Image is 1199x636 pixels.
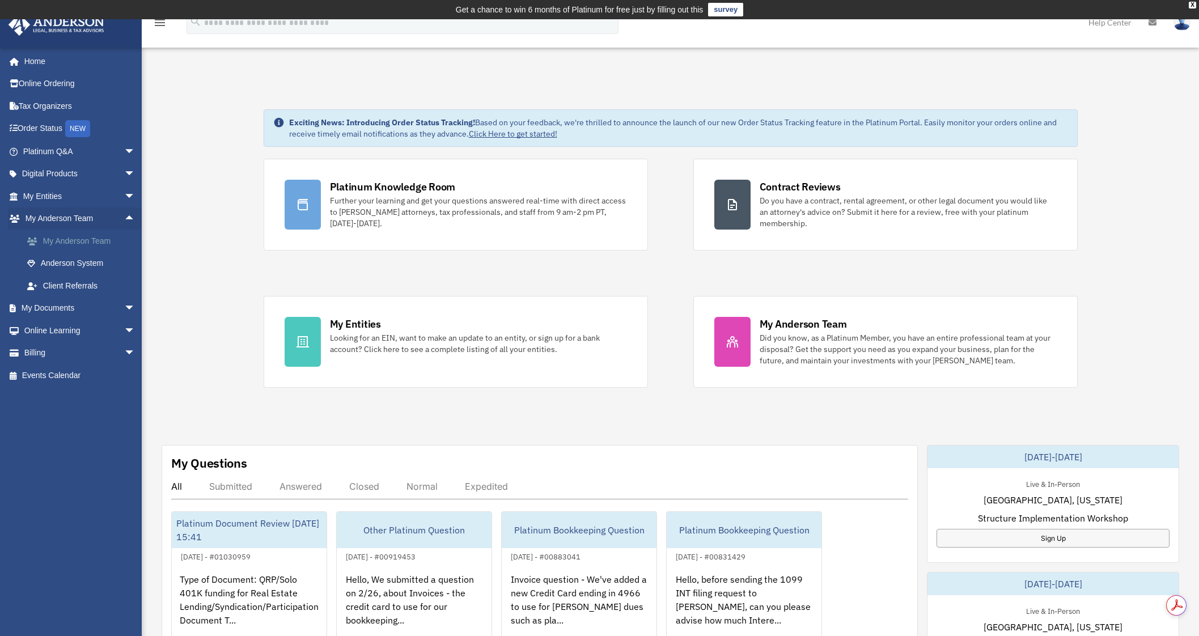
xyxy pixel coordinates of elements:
[760,332,1057,366] div: Did you know, as a Platinum Member, you have an entire professional team at your disposal? Get th...
[330,195,627,229] div: Further your learning and get your questions answered real-time with direct access to [PERSON_NAM...
[16,274,152,297] a: Client Referrals
[8,117,152,141] a: Order StatusNEW
[8,297,152,320] a: My Documentsarrow_drop_down
[209,481,252,492] div: Submitted
[8,163,152,185] a: Digital Productsarrow_drop_down
[469,129,557,139] a: Click Here to get started!
[124,319,147,342] span: arrow_drop_down
[264,296,648,388] a: My Entities Looking for an EIN, want to make an update to an entity, or sign up for a bank accoun...
[1017,604,1089,616] div: Live & In-Person
[349,481,379,492] div: Closed
[760,180,841,194] div: Contract Reviews
[502,550,590,562] div: [DATE] - #00883041
[693,296,1078,388] a: My Anderson Team Did you know, as a Platinum Member, you have an entire professional team at your...
[289,117,475,128] strong: Exciting News: Introducing Order Status Tracking!
[984,620,1122,634] span: [GEOGRAPHIC_DATA], [US_STATE]
[927,446,1179,468] div: [DATE]-[DATE]
[172,550,260,562] div: [DATE] - #01030959
[279,481,322,492] div: Answered
[124,297,147,320] span: arrow_drop_down
[337,512,492,548] div: Other Platinum Question
[124,342,147,365] span: arrow_drop_down
[171,481,182,492] div: All
[124,207,147,231] span: arrow_drop_up
[172,512,327,548] div: Platinum Document Review [DATE] 15:41
[16,230,152,252] a: My Anderson Team
[984,493,1122,507] span: [GEOGRAPHIC_DATA], [US_STATE]
[8,342,152,364] a: Billingarrow_drop_down
[760,317,847,331] div: My Anderson Team
[153,16,167,29] i: menu
[8,319,152,342] a: Online Learningarrow_drop_down
[667,512,821,548] div: Platinum Bookkeeping Question
[65,120,90,137] div: NEW
[264,159,648,251] a: Platinum Knowledge Room Further your learning and get your questions answered real-time with dire...
[330,180,456,194] div: Platinum Knowledge Room
[8,140,152,163] a: Platinum Q&Aarrow_drop_down
[8,73,152,95] a: Online Ordering
[456,3,704,16] div: Get a chance to win 6 months of Platinum for free just by filling out this
[8,50,147,73] a: Home
[8,207,152,230] a: My Anderson Teamarrow_drop_up
[171,455,247,472] div: My Questions
[124,185,147,208] span: arrow_drop_down
[5,14,108,36] img: Anderson Advisors Platinum Portal
[16,252,152,275] a: Anderson System
[330,317,381,331] div: My Entities
[760,195,1057,229] div: Do you have a contract, rental agreement, or other legal document you would like an attorney's ad...
[8,95,152,117] a: Tax Organizers
[978,511,1128,525] span: Structure Implementation Workshop
[1173,14,1190,31] img: User Pic
[153,20,167,29] a: menu
[708,3,743,16] a: survey
[693,159,1078,251] a: Contract Reviews Do you have a contract, rental agreement, or other legal document you would like...
[667,550,755,562] div: [DATE] - #00831429
[1189,2,1196,9] div: close
[927,573,1179,595] div: [DATE]-[DATE]
[8,185,152,207] a: My Entitiesarrow_drop_down
[937,529,1170,548] a: Sign Up
[289,117,1068,139] div: Based on your feedback, we're thrilled to announce the launch of our new Order Status Tracking fe...
[124,163,147,186] span: arrow_drop_down
[406,481,438,492] div: Normal
[189,15,202,28] i: search
[465,481,508,492] div: Expedited
[337,550,425,562] div: [DATE] - #00919453
[124,140,147,163] span: arrow_drop_down
[502,512,656,548] div: Platinum Bookkeeping Question
[1017,477,1089,489] div: Live & In-Person
[8,364,152,387] a: Events Calendar
[330,332,627,355] div: Looking for an EIN, want to make an update to an entity, or sign up for a bank account? Click her...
